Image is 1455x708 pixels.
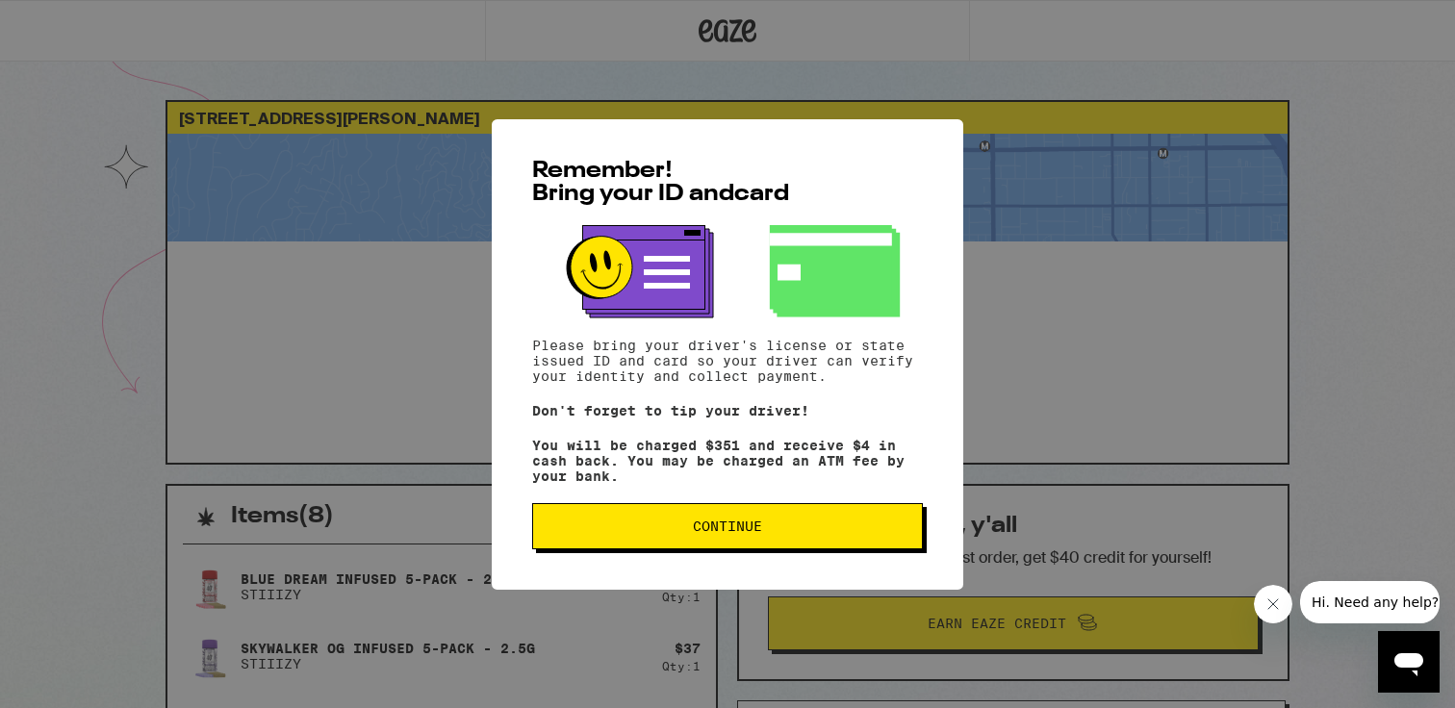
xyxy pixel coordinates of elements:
iframe: Message from company [1300,581,1440,623]
iframe: Button to launch messaging window [1378,631,1440,693]
span: Continue [693,519,762,533]
p: Please bring your driver's license or state issued ID and card so your driver can verify your ide... [532,338,923,384]
p: Don't forget to tip your driver! [532,403,923,418]
iframe: Close message [1254,585,1292,623]
span: Remember! Bring your ID and card [532,160,789,206]
p: You will be charged $351 and receive $4 in cash back. You may be charged an ATM fee by your bank. [532,438,923,484]
button: Continue [532,503,923,549]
